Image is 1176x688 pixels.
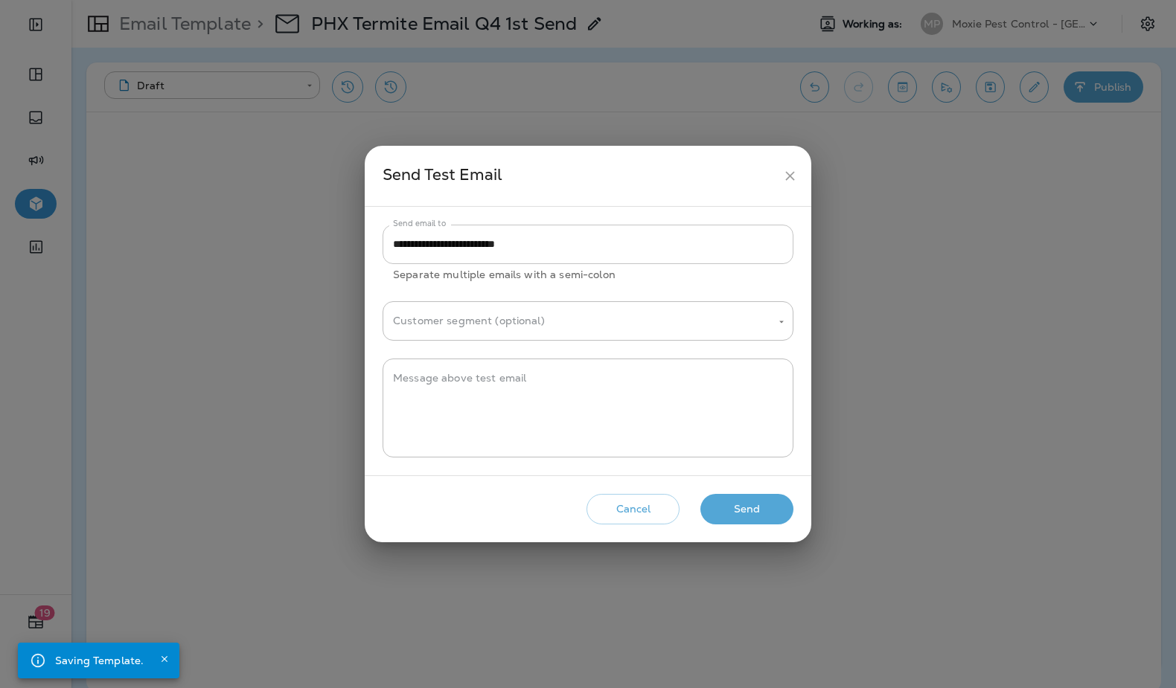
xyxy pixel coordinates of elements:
[587,494,680,524] button: Cancel
[776,162,804,190] button: close
[156,650,173,668] button: Close
[700,494,793,524] button: Send
[393,266,783,283] p: Separate multiple emails with a semi-colon
[55,647,144,674] div: Saving Template.
[393,218,446,229] label: Send email to
[383,162,776,190] div: Send Test Email
[775,315,788,329] button: Open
